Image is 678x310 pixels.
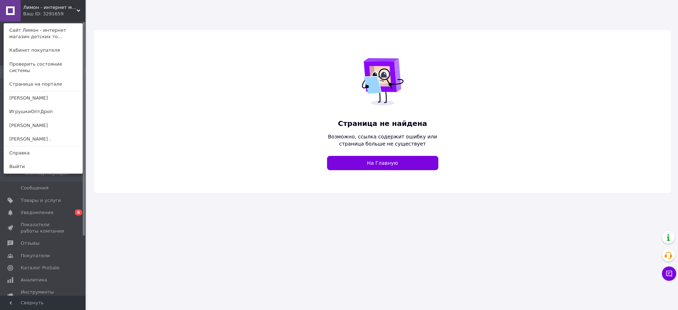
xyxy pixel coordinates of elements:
span: Товары и услуги [21,197,61,204]
span: Возможно, ссылка содержит ошибку или страница больше не существует [327,133,438,147]
a: [PERSON_NAME] . [4,132,82,146]
a: Справка [4,146,82,160]
span: 6 [75,209,82,215]
span: Уведомления [21,209,53,216]
span: Аналитика [21,277,47,283]
span: Лимон - интернет магазин детских товаров [23,4,77,11]
a: Выйти [4,160,82,173]
span: Страница не найдена [327,118,438,129]
a: [PERSON_NAME] [4,119,82,132]
a: На Главную [327,156,438,170]
button: Чат с покупателем [662,266,676,281]
div: Ваш ID: 3291659 [23,11,53,17]
span: Сообщения [21,185,49,191]
span: Инструменты вебмастера и SEO [21,289,66,302]
a: Страница на портале [4,77,82,91]
a: [PERSON_NAME] [4,91,82,105]
span: Показатели работы компании [21,222,66,234]
a: Сайт Лимон - интернет магазин детских то... [4,24,82,44]
span: Отзывы [21,240,40,247]
a: ИгрушкиОптДроп [4,105,82,118]
a: Кабинет покупателя [4,44,82,57]
span: Покупатели [21,253,50,259]
a: Проверить состояние системы [4,57,82,77]
span: Каталог ProSale [21,265,59,271]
